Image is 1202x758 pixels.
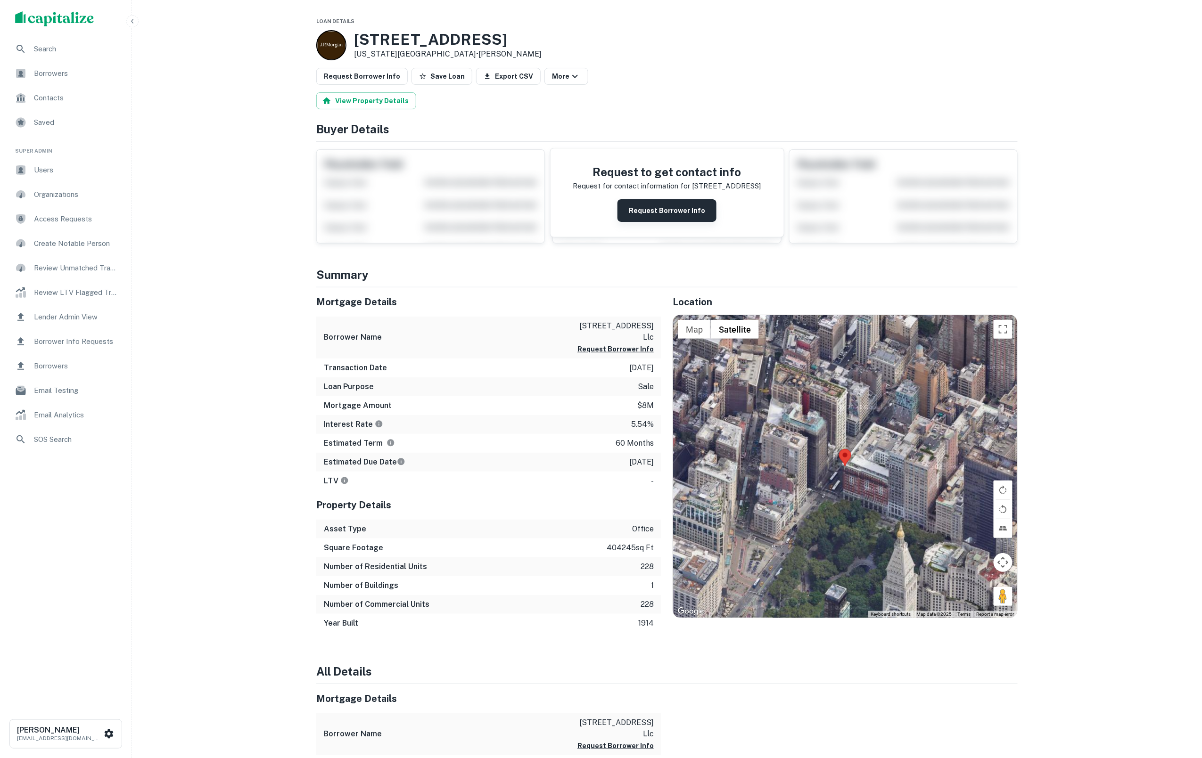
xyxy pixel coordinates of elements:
[8,62,124,85] a: Borrowers
[871,611,911,618] button: Keyboard shortcuts
[1155,683,1202,728] iframe: Chat Widget
[641,599,654,610] p: 228
[544,68,588,85] button: More
[34,385,118,396] span: Email Testing
[34,360,118,372] span: Borrowers
[316,266,1018,283] h4: Summary
[675,605,707,618] img: Google
[8,183,124,206] a: Organizations
[316,121,1018,138] h4: Buyer Details
[316,663,1018,680] h4: All Details
[651,580,654,591] p: 1
[478,49,542,58] a: [PERSON_NAME]
[8,208,124,230] a: Access Requests
[412,68,472,85] button: Save Loan
[316,498,661,512] h5: Property Details
[9,719,122,749] button: [PERSON_NAME][EMAIL_ADDRESS][DOMAIN_NAME]
[354,49,542,60] p: [US_STATE][GEOGRAPHIC_DATA] •
[17,734,102,742] p: [EMAIL_ADDRESS][DOMAIN_NAME]
[324,523,366,535] h6: Asset Type
[17,726,102,734] h6: [PERSON_NAME]
[324,381,374,392] h6: Loan Purpose
[617,199,716,222] button: Request Borrower Info
[675,605,707,618] a: Open this area in Google Maps (opens a new window)
[324,438,395,449] h6: Estimated Term
[324,419,383,430] h6: Interest Rate
[692,180,761,192] p: [STREET_ADDRESS]
[577,343,654,355] button: Request Borrower Info
[638,381,654,392] p: sale
[476,68,541,85] button: Export CSV
[34,43,118,55] span: Search
[8,232,124,255] a: Create Notable Person
[316,92,416,109] button: View Property Details
[569,717,654,740] p: [STREET_ADDRESS] llc
[387,439,395,447] svg: Term is based on a standard schedule for this type of loan.
[324,475,349,487] h6: LTV
[397,457,405,466] svg: Estimate is based on a standard schedule for this type of loan.
[8,38,124,60] a: Search
[34,68,118,79] span: Borrowers
[8,87,124,109] a: Contacts
[34,434,118,445] span: SOS Search
[8,281,124,304] a: Review LTV Flagged Transactions
[994,481,1013,499] button: Rotate map clockwise
[324,618,358,629] h6: Year Built
[340,476,349,485] svg: LTVs displayed on the website are for informational purposes only and may be reported incorrectly...
[994,320,1013,339] button: Toggle fullscreen view
[8,330,124,353] a: Borrower Info Requests
[977,611,1014,617] a: Report a map error
[994,500,1013,519] button: Rotate map counterclockwise
[34,164,118,176] span: Users
[34,287,118,298] span: Review LTV Flagged Transactions
[994,553,1013,572] button: Map camera controls
[324,400,392,411] h6: Mortgage Amount
[631,419,654,430] p: 5.54%
[673,295,1018,309] h5: Location
[324,599,429,610] h6: Number of Commercial Units
[34,262,118,274] span: Review Unmatched Transactions
[651,475,654,487] p: -
[324,332,382,343] h6: Borrower Name
[8,306,124,328] a: Lender Admin View
[573,180,691,192] p: Request for contact information for
[324,542,383,554] h6: Square Footage
[994,519,1013,538] button: Tilt map
[958,611,971,617] a: Terms (opens in new tab)
[607,542,654,554] p: 404245 sq ft
[8,428,124,451] a: SOS Search
[632,523,654,535] p: office
[316,68,408,85] button: Request Borrower Info
[711,320,759,339] button: Show satellite imagery
[8,159,124,181] a: Users
[34,117,118,128] span: Saved
[638,618,654,629] p: 1914
[34,409,118,421] span: Email Analytics
[8,257,124,279] a: Review Unmatched Transactions
[629,456,654,468] p: [DATE]
[324,362,387,374] h6: Transaction Date
[641,561,654,572] p: 228
[8,355,124,377] a: Borrowers
[629,362,654,374] p: [DATE]
[577,740,654,751] button: Request Borrower Info
[994,587,1013,606] button: Drag Pegman onto the map to open Street View
[34,92,118,104] span: Contacts
[616,438,654,449] p: 60 months
[8,111,124,134] a: Saved
[316,18,354,24] span: Loan Details
[917,611,952,617] span: Map data ©2025
[8,404,124,426] a: Email Analytics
